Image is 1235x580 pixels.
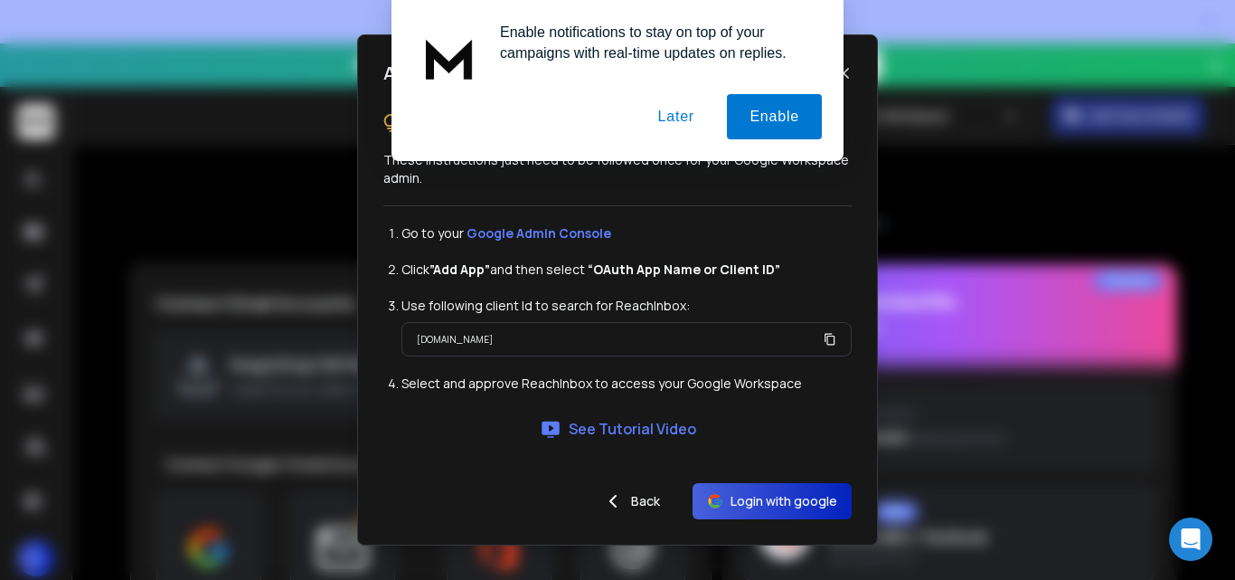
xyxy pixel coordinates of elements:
[413,22,486,94] img: notification icon
[635,94,716,139] button: Later
[383,151,852,187] p: These instructions just need to be followed once for your Google Workspace admin.
[693,483,852,519] button: Login with google
[401,224,852,242] li: Go to your
[486,22,822,63] div: Enable notifications to stay on top of your campaigns with real-time updates on replies.
[429,261,490,278] strong: ”Add App”
[401,261,852,279] li: Click and then select
[401,375,852,393] li: Select and approve ReachInbox to access your Google Workspace
[467,224,611,242] a: Google Admin Console
[401,297,852,315] li: Use following client Id to search for ReachInbox:
[540,418,696,440] a: See Tutorial Video
[588,261,780,278] strong: “OAuth App Name or Client ID”
[727,94,822,139] button: Enable
[1169,518,1212,561] div: Open Intercom Messenger
[417,330,493,348] p: [DOMAIN_NAME]
[588,483,674,519] button: Back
